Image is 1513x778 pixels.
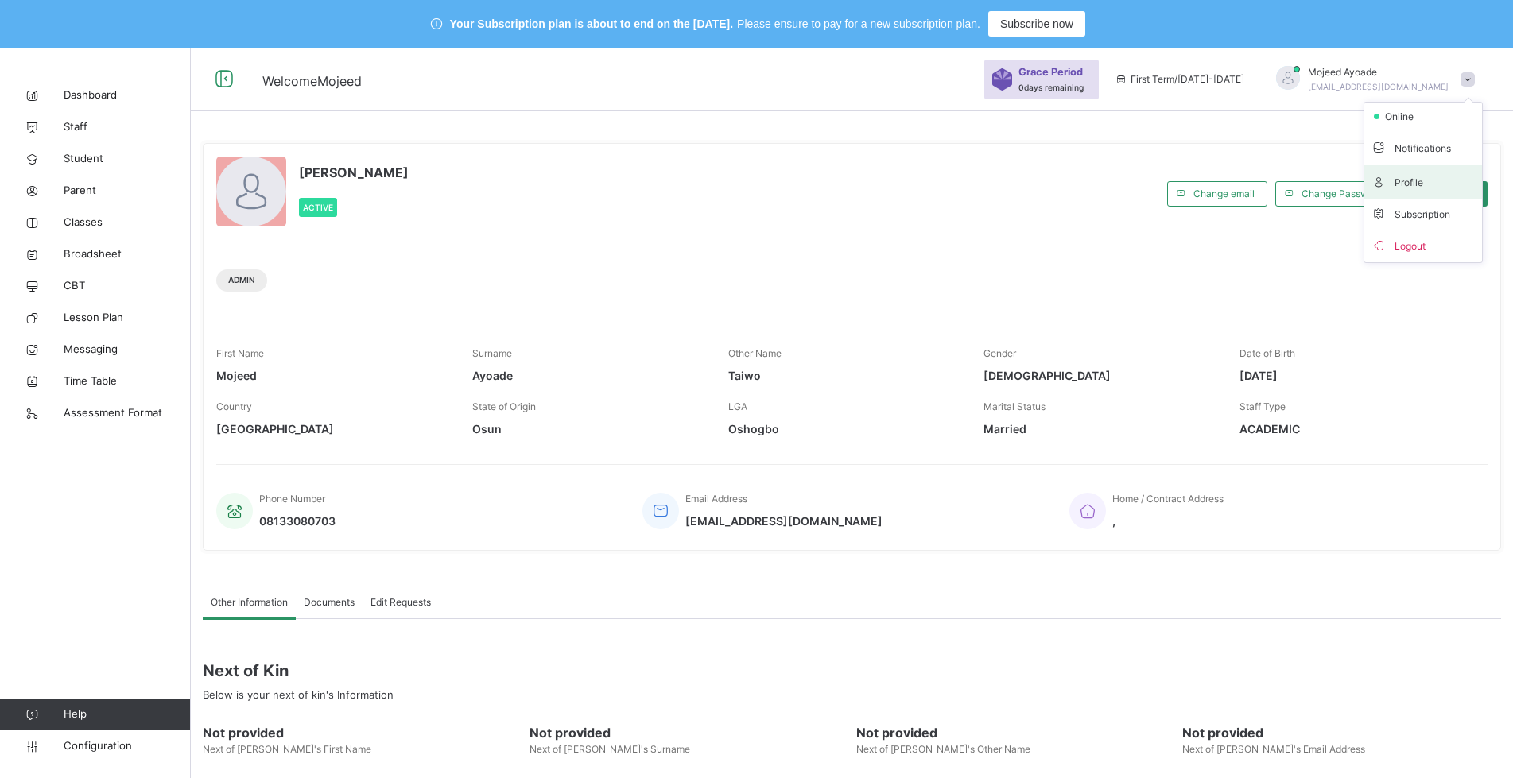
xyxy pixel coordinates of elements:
[64,278,191,294] span: CBT
[983,367,1216,384] span: [DEMOGRAPHIC_DATA]
[1115,72,1244,87] span: session/term information
[64,183,191,199] span: Parent
[983,401,1046,412] span: Marital Status
[1239,420,1472,437] span: ACADEMIC
[1364,165,1482,199] li: dropdown-list-item-text-4
[983,347,1016,359] span: Gender
[1182,743,1365,755] span: Next of [PERSON_NAME]'s Email Address
[856,743,1030,755] span: Next of [PERSON_NAME]'s Other Name
[1371,234,1476,256] span: Logout
[203,743,371,755] span: Next of [PERSON_NAME]'s First Name
[259,493,325,505] span: Phone Number
[1239,367,1472,384] span: [DATE]
[1364,103,1482,130] li: dropdown-list-item-null-2
[530,723,848,742] span: Not provided
[1364,199,1482,228] li: dropdown-list-item-null-6
[728,347,782,359] span: Other Name
[1260,65,1483,94] div: MojeedAyoade
[64,706,190,722] span: Help
[992,68,1012,91] img: sticker-purple.71386a28dfed39d6af7621340158ba97.svg
[1308,65,1449,79] span: Mojeed Ayoade
[1182,723,1501,742] span: Not provided
[216,367,448,384] span: Mojeed
[983,420,1216,437] span: Married
[737,16,980,33] span: Please ensure to pay for a new subscription plan.
[530,743,690,755] span: Next of [PERSON_NAME]'s Surname
[64,151,191,167] span: Student
[1112,513,1224,529] span: ,
[64,405,191,421] span: Assessment Format
[1018,83,1084,92] span: 0 days remaining
[262,73,362,89] span: Welcome Mojeed
[1364,130,1482,165] li: dropdown-list-item-text-3
[64,215,191,230] span: Classes
[64,374,191,389] span: Time Table
[728,420,960,437] span: Oshogbo
[216,347,264,359] span: First Name
[370,595,431,610] span: Edit Requests
[64,310,191,326] span: Lesson Plan
[216,420,448,437] span: [GEOGRAPHIC_DATA]
[1364,228,1482,262] li: dropdown-list-item-buttom-7
[259,513,336,529] span: 08133080703
[1112,493,1224,505] span: Home / Contract Address
[685,513,883,529] span: [EMAIL_ADDRESS][DOMAIN_NAME]
[856,723,1175,742] span: Not provided
[64,738,190,754] span: Configuration
[1193,187,1255,201] span: Change email
[1018,64,1083,79] span: Grace Period
[216,401,252,412] span: Country
[1371,208,1450,220] span: Subscription
[1308,82,1449,91] span: [EMAIL_ADDRESS][DOMAIN_NAME]
[203,659,1501,683] span: Next of Kin
[64,119,191,135] span: Staff
[228,274,255,286] span: Admin
[685,493,747,505] span: Email Address
[304,595,355,610] span: Documents
[1000,16,1073,33] span: Subscribe now
[1371,171,1476,192] span: Profile
[1383,110,1423,124] span: online
[64,87,191,103] span: Dashboard
[472,420,704,437] span: Osun
[728,367,960,384] span: Taiwo
[1371,137,1476,158] span: Notifications
[303,203,333,212] span: Active
[728,401,747,412] span: LGA
[203,723,522,742] span: Not provided
[64,342,191,358] span: Messaging
[211,595,288,610] span: Other Information
[1302,187,1383,201] span: Change Password
[472,367,704,384] span: Ayoade
[299,163,409,182] span: [PERSON_NAME]
[472,401,536,412] span: State of Origin
[472,347,512,359] span: Surname
[64,246,191,262] span: Broadsheet
[1239,347,1295,359] span: Date of Birth
[450,16,733,33] span: Your Subscription plan is about to end on the [DATE].
[1239,401,1286,412] span: Staff Type
[203,688,394,701] span: Below is your next of kin's Information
